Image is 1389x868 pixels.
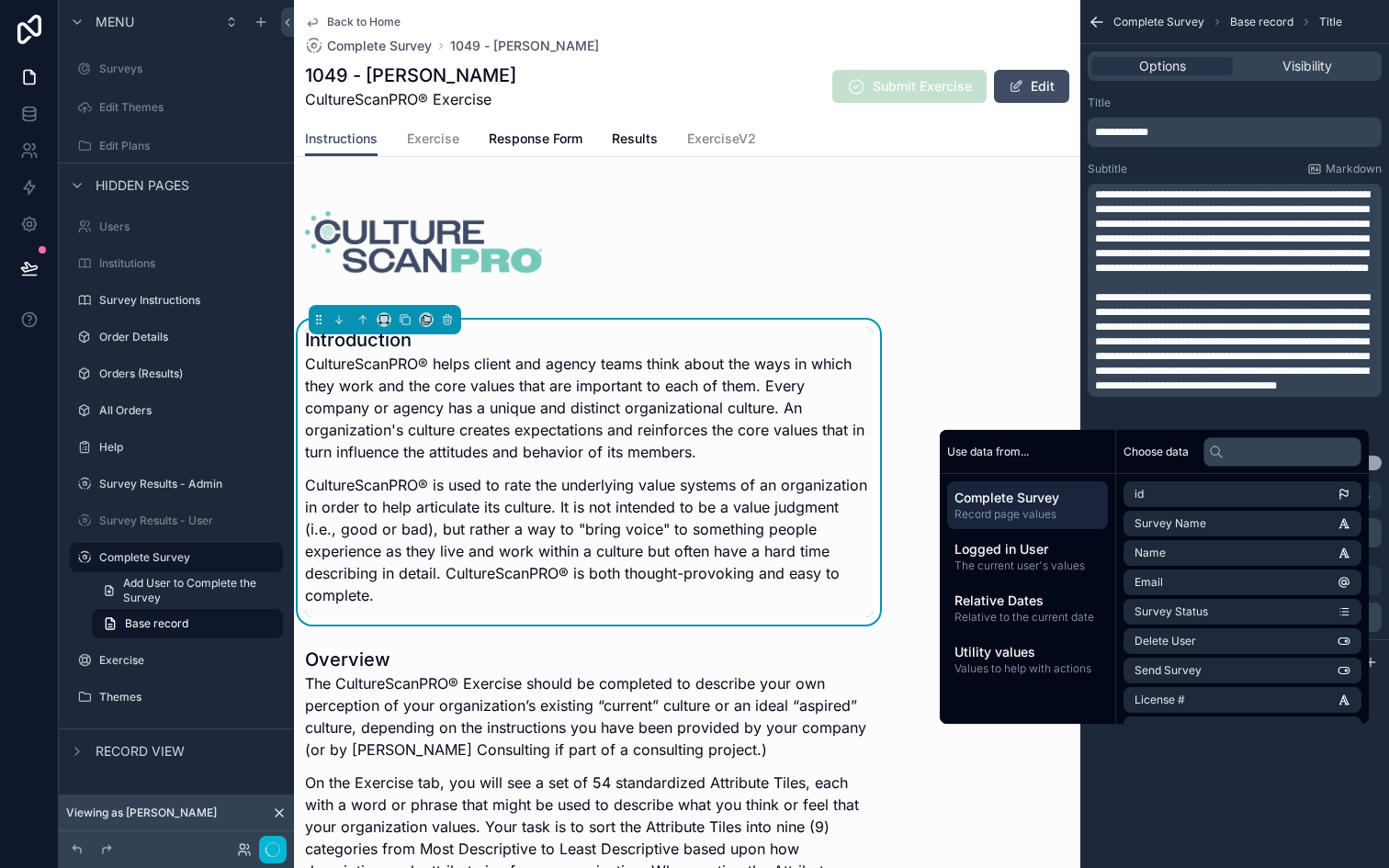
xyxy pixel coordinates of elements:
span: Complete Survey [954,489,1101,507]
span: Choose data [1124,445,1189,459]
a: Add User to Complete the Survey [92,576,283,605]
label: Edit Themes [99,100,279,115]
span: Menu [96,13,134,31]
label: Order Details [99,330,279,344]
a: Response Form [489,122,582,159]
a: Edit Themes [70,93,283,122]
label: Themes [99,690,279,705]
a: All Orders [70,396,283,425]
span: Logged in User [954,540,1101,558]
a: Themes [70,682,283,712]
label: Surveys [99,62,279,76]
a: Users [70,212,283,242]
a: Surveys [70,54,283,84]
label: Help [99,440,279,455]
span: Viewing as [PERSON_NAME] [66,806,217,820]
span: CultureScanPRO® Exercise [305,88,516,110]
label: Institutions [99,256,279,271]
span: Results [612,130,658,148]
label: Survey Instructions [99,293,279,308]
a: ExerciseV2 [687,122,756,159]
span: Markdown [1326,162,1382,176]
span: ExerciseV2 [687,130,756,148]
div: scrollable content [1088,118,1382,147]
span: Complete Survey [327,37,432,55]
span: Values to help with actions [954,661,1101,676]
span: Visibility [1282,57,1332,75]
span: Record view [96,742,185,761]
a: Exercise [70,646,283,675]
a: Institutions [70,249,283,278]
span: Record page values [954,507,1101,522]
a: Survey Instructions [70,286,283,315]
label: Orders (Results) [99,366,279,381]
span: Exercise [407,130,459,148]
a: Exercise [407,122,459,159]
a: Complete Survey [70,543,283,572]
span: Use data from... [947,445,1029,459]
h1: 1049 - [PERSON_NAME] [305,62,516,88]
label: Exercise [99,653,279,668]
p: CultureScanPRO® helps client and agency teams think about the ways in which they work and the cor... [305,353,873,463]
a: Orders (Results) [70,359,283,389]
label: Complete Survey [99,550,272,565]
span: Utility values [954,643,1101,661]
a: Results [612,122,658,159]
a: Survey Results - User [70,506,283,535]
label: Edit Plans [99,139,279,153]
span: Title [1319,15,1342,29]
label: All Orders [99,403,279,418]
label: Users [99,220,279,234]
a: Markdown [1307,162,1382,176]
div: scrollable content [940,474,1115,691]
a: 1049 - [PERSON_NAME] [450,37,599,55]
span: Relative Dates [954,592,1101,610]
p: CultureScanPRO® is used to rate the underlying value systems of an organization in order to help ... [305,474,873,606]
span: Base record [1230,15,1293,29]
label: Survey Results - Admin [99,477,279,491]
span: Back to Home [327,15,401,29]
a: Back to Home [305,15,401,29]
span: Base record [125,616,188,631]
a: Complete Survey [305,37,432,55]
span: Complete Survey [1113,15,1204,29]
span: Add User to Complete the Survey [123,576,272,605]
button: Edit [994,70,1069,103]
div: scrollable content [1088,184,1382,397]
a: Base record [92,609,283,638]
label: Title [1088,96,1111,110]
a: Help [70,433,283,462]
a: Survey Results - Admin [70,469,283,499]
label: Subtitle [1088,162,1127,176]
span: The current user's values [954,558,1101,573]
span: Response Form [489,130,582,148]
span: Relative to the current date [954,610,1101,625]
label: Survey Results - User [99,513,279,528]
a: Instructions [305,122,378,157]
a: Order Details [70,322,283,352]
span: Options [1139,57,1186,75]
h1: Introduction [305,327,873,353]
span: Instructions [305,130,378,148]
span: Hidden pages [96,176,189,195]
a: Edit Plans [70,131,283,161]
